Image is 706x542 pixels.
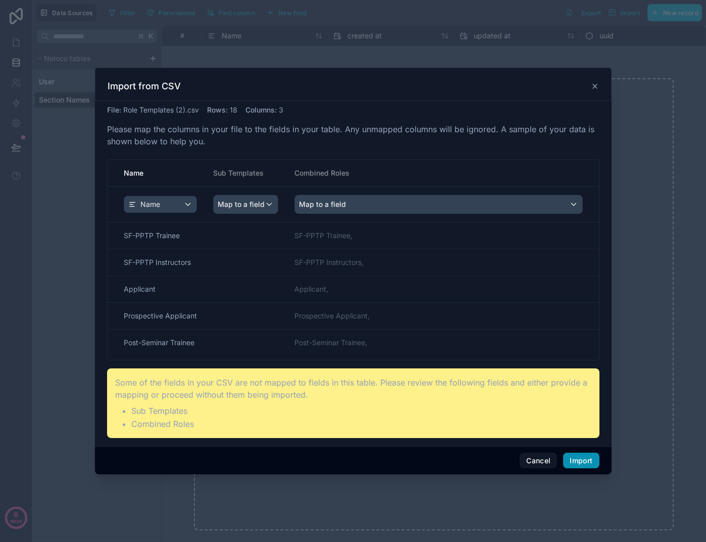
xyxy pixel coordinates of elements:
[123,105,199,114] span: Role Templates (2).csv
[230,105,237,114] span: 18
[108,160,599,360] div: scrollable content
[108,302,205,329] td: Prospective Applicant
[286,329,599,360] td: Post-Seminar Trainee,
[286,276,599,302] td: Applicant,
[115,376,591,401] p: Some of the fields in your CSV are not mapped to fields in this table. Please review the followin...
[213,195,278,214] button: Map to a field
[108,249,205,276] td: SF-PPTP Instructors
[140,199,160,209] span: Name
[108,160,205,187] th: Name
[286,249,599,276] td: SF-PPTP Instructors,
[279,105,283,114] span: 3
[108,222,205,249] td: SF-PPTP Trainee
[563,453,599,469] button: Import
[294,195,583,214] button: Map to a field
[124,196,197,213] button: Name
[107,123,599,147] p: Please map the columns in your file to the fields in your table. Any unmapped columns will be ign...
[286,222,599,249] td: SF-PPTP Trainee,
[520,453,557,469] button: Cancel
[107,105,121,114] span: File :
[299,195,346,213] span: Map to a field
[207,105,228,114] span: Rows :
[131,418,591,430] li: Combined Roles
[245,105,277,114] span: Columns :
[108,276,205,302] td: Applicant
[205,160,286,187] th: Sub Templates
[131,405,591,417] li: Sub Templates
[108,329,205,360] td: Post-Seminar Trainee
[286,160,599,187] th: Combined Roles
[218,195,265,213] span: Map to a field
[286,302,599,329] td: Prospective Applicant,
[108,80,181,92] h3: Import from CSV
